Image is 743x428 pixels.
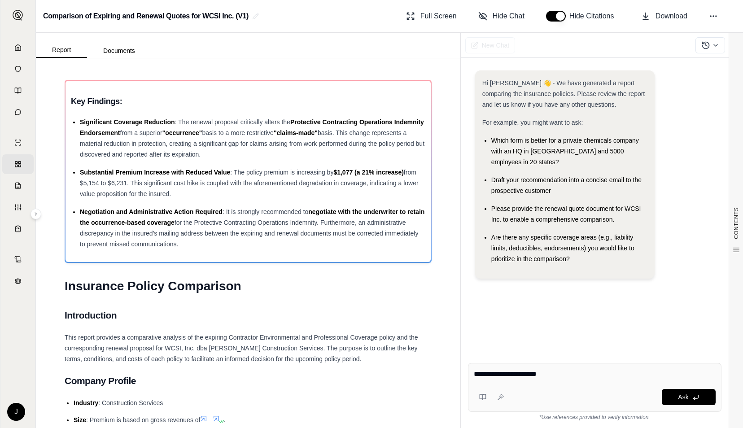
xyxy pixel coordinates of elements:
span: : The policy premium is increasing by [230,169,333,176]
button: Report [36,43,87,58]
a: Documents Vault [2,59,34,79]
h2: Company Profile [65,371,432,390]
div: *Use references provided to verify information. [468,412,721,421]
a: Prompt Library [2,81,34,100]
span: . [223,416,225,424]
span: Significant Coverage Reduction [80,118,175,126]
h3: Key Findings: [71,93,425,109]
span: $1,077 (a 21% increase) [333,169,403,176]
span: : The renewal proposal critically alters the [175,118,290,126]
span: basis. This change represents a material reduction in protection, creating a significant gap for ... [80,129,424,158]
span: : Construction Services [98,399,163,406]
a: Claim Coverage [2,176,34,196]
h2: Introduction [65,306,432,325]
a: Contract Analysis [2,249,34,269]
span: Hi [PERSON_NAME] 👋 - We have generated a report comparing the insurance policies. Please review t... [482,79,645,108]
button: Hide Chat [475,7,528,25]
span: Size [74,416,86,424]
span: Substantial Premium Increase with Reduced Value [80,169,230,176]
span: Draft your recommendation into a concise email to the prospective customer [491,176,642,194]
span: "claims-made" [274,129,318,136]
button: Expand sidebar [9,6,27,24]
button: Expand sidebar [31,209,41,219]
a: Chat [2,102,34,122]
span: basis to a more restrictive [202,129,274,136]
span: Ask [678,393,688,401]
div: J [7,403,25,421]
span: Hide Chat [493,11,524,22]
a: Legal Search Engine [2,271,34,291]
span: Are there any specific coverage areas (e.g., liability limits, deductibles, endorsements) you wou... [491,234,634,262]
span: Please provide the renewal quote document for WCSI Inc. to enable a comprehensive comparison. [491,205,641,223]
span: : Premium is based on gross revenues of [86,416,200,424]
a: Single Policy [2,133,34,153]
span: for the Protective Contracting Operations Indemnity. Furthermore, an administrative discrepancy i... [80,219,418,248]
span: Industry [74,399,98,406]
span: Download [656,11,687,22]
span: from a superior [120,129,162,136]
a: Home [2,38,34,57]
span: "occurrence" [162,129,202,136]
h1: Insurance Policy Comparison [65,274,432,299]
span: Hide Citations [569,11,620,22]
span: Full Screen [420,11,457,22]
span: For example, you might want to ask: [482,119,583,126]
a: Custom Report [2,197,34,217]
button: Download [638,7,691,25]
button: Full Screen [402,7,460,25]
span: Which form is better for a private chemicals company with an HQ in [GEOGRAPHIC_DATA] and 5000 emp... [491,137,639,166]
img: Expand sidebar [13,10,23,21]
span: Negotiation and Administrative Action Required [80,208,223,215]
a: Policy Comparisons [2,154,34,174]
a: Coverage Table [2,219,34,239]
span: This report provides a comparative analysis of the expiring Contractor Environmental and Professi... [65,334,418,362]
span: CONTENTS [733,207,740,239]
h2: Comparison of Expiring and Renewal Quotes for WCSI Inc. (V1) [43,8,249,24]
span: from $5,154 to $6,231. This significant cost hike is coupled with the aforementioned degradation ... [80,169,419,197]
span: Protective Contracting Operations Indemnity Endorsement [80,118,424,136]
button: Documents [87,44,151,58]
span: : It is strongly recommended to [223,208,308,215]
button: Ask [662,389,716,405]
